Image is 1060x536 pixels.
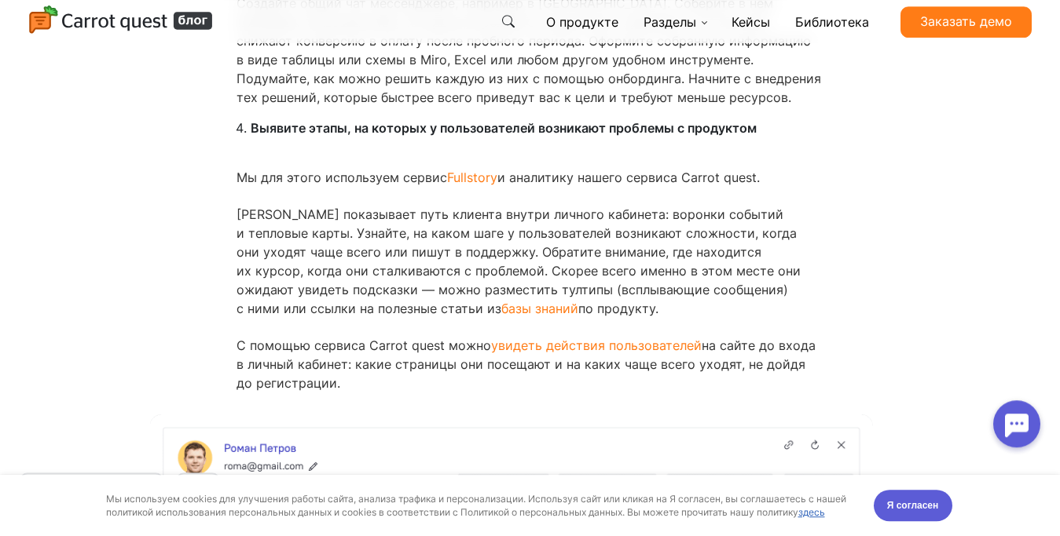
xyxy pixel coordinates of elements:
p: С помощью сервиса Carrot quest можно на сайте до входа в личный кабинет: какие страницы они посещ... [237,336,823,392]
a: увидеть действия пользователей [491,337,702,353]
a: Заказать демо [900,6,1032,38]
p: Мы для этого используем сервис и аналитику нашего сервиса Carrot quest. [237,168,823,187]
a: Разделы [637,6,713,38]
div: Мы используем cookies для улучшения работы сайта, анализа трафика и персонализации. Используя сай... [106,17,856,44]
a: базы знаний [501,301,578,316]
a: Fullstory [447,170,497,185]
button: Я согласен [874,15,952,46]
a: здесь [798,31,825,43]
img: Carrot quest [28,5,214,36]
span: Я согласен [887,23,939,38]
a: О продукте [540,6,625,38]
a: Кейсы [725,6,776,38]
a: Библиотека [789,6,875,38]
p: [PERSON_NAME] показывает путь клиента внутри личного кабинета: воронки событий и тепловые карты. ... [237,205,823,318]
strong: Выявите этапы, на которых у пользователей возникают проблемы с продуктом [251,120,757,136]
